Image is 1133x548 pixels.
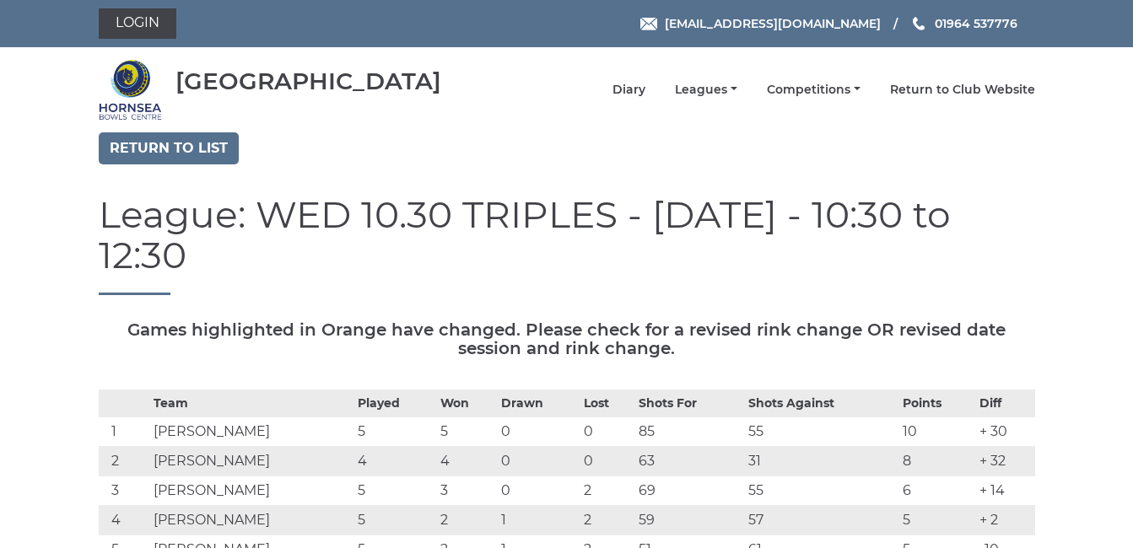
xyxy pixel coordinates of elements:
td: 8 [898,446,976,475]
h1: League: WED 10.30 TRIPLES - [DATE] - 10:30 to 12:30 [99,194,1035,295]
div: [GEOGRAPHIC_DATA] [175,68,441,94]
td: 31 [744,446,898,475]
td: 0 [497,446,580,475]
td: [PERSON_NAME] [149,416,353,446]
td: 57 [744,505,898,535]
td: [PERSON_NAME] [149,505,353,535]
td: + 30 [975,416,1034,446]
a: Leagues [675,82,737,98]
th: Won [436,390,497,416]
td: 55 [744,416,898,446]
td: 2 [580,475,634,505]
td: 59 [634,505,743,535]
td: 5 [898,505,976,535]
a: Login [99,8,176,39]
td: 1 [497,505,580,535]
a: Return to list [99,132,239,164]
a: Return to Club Website [890,82,1035,98]
span: [EMAIL_ADDRESS][DOMAIN_NAME] [665,16,881,31]
td: 5 [353,505,436,535]
td: [PERSON_NAME] [149,475,353,505]
td: 2 [580,505,634,535]
td: 0 [580,446,634,475]
img: Hornsea Bowls Centre [99,58,162,121]
td: 5 [436,416,497,446]
td: 0 [580,416,634,446]
td: 4 [436,446,497,475]
td: 0 [497,416,580,446]
th: Shots Against [744,390,898,416]
td: 5 [353,475,436,505]
a: Competitions [767,82,861,98]
td: 63 [634,446,743,475]
td: 2 [436,505,497,535]
th: Played [353,390,436,416]
img: Phone us [913,17,925,30]
td: + 32 [975,446,1034,475]
td: 4 [99,505,149,535]
th: Shots For [634,390,743,416]
td: + 2 [975,505,1034,535]
td: 4 [353,446,436,475]
th: Points [898,390,976,416]
span: 01964 537776 [935,16,1017,31]
td: 3 [99,475,149,505]
td: 6 [898,475,976,505]
td: 5 [353,416,436,446]
td: 10 [898,416,976,446]
td: 1 [99,416,149,446]
a: Email [EMAIL_ADDRESS][DOMAIN_NAME] [640,14,881,33]
th: Team [149,390,353,416]
img: Email [640,18,657,30]
th: Diff [975,390,1034,416]
td: + 14 [975,475,1034,505]
td: 3 [436,475,497,505]
td: [PERSON_NAME] [149,446,353,475]
a: Diary [612,82,645,98]
h5: Games highlighted in Orange have changed. Please check for a revised rink change OR revised date ... [99,320,1035,357]
td: 0 [497,475,580,505]
td: 69 [634,475,743,505]
td: 55 [744,475,898,505]
th: Lost [580,390,634,416]
th: Drawn [497,390,580,416]
a: Phone us 01964 537776 [910,14,1017,33]
td: 85 [634,416,743,446]
td: 2 [99,446,149,475]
